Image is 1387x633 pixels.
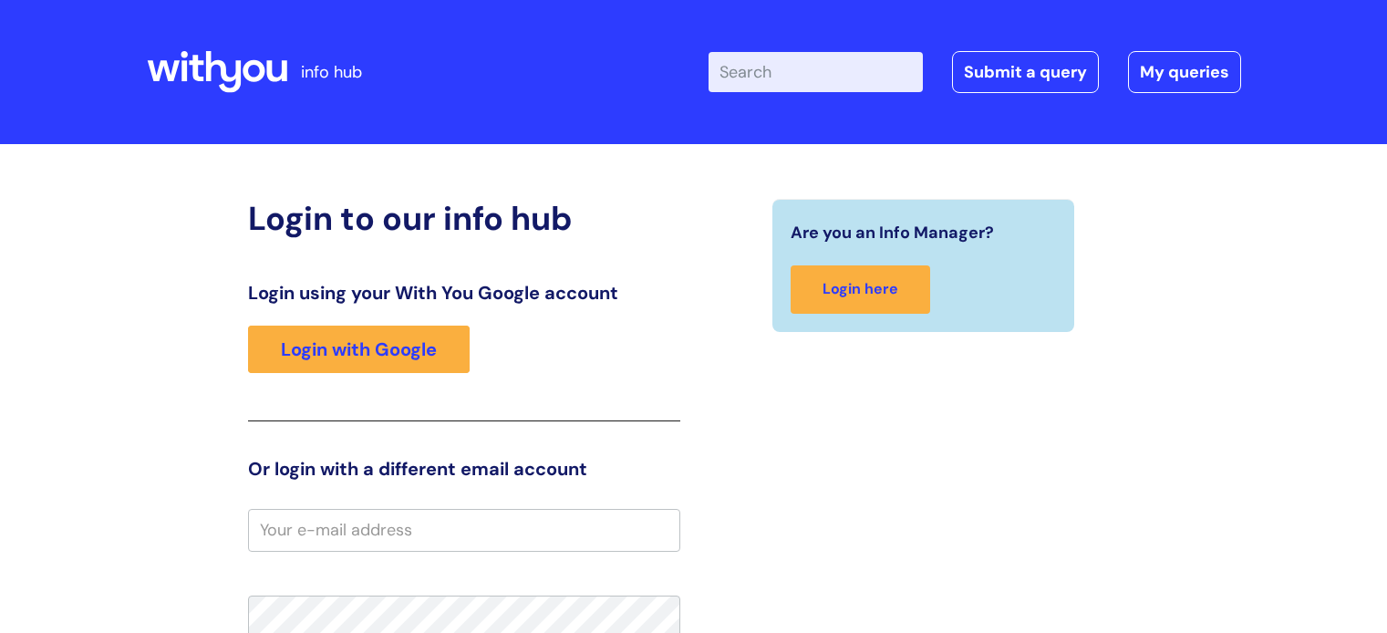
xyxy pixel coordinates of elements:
[248,326,470,373] a: Login with Google
[301,57,362,87] p: info hub
[248,509,680,551] input: Your e-mail address
[248,282,680,304] h3: Login using your With You Google account
[952,51,1099,93] a: Submit a query
[248,199,680,238] h2: Login to our info hub
[248,458,680,480] h3: Or login with a different email account
[791,265,930,314] a: Login here
[709,52,923,92] input: Search
[791,218,994,247] span: Are you an Info Manager?
[1128,51,1241,93] a: My queries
